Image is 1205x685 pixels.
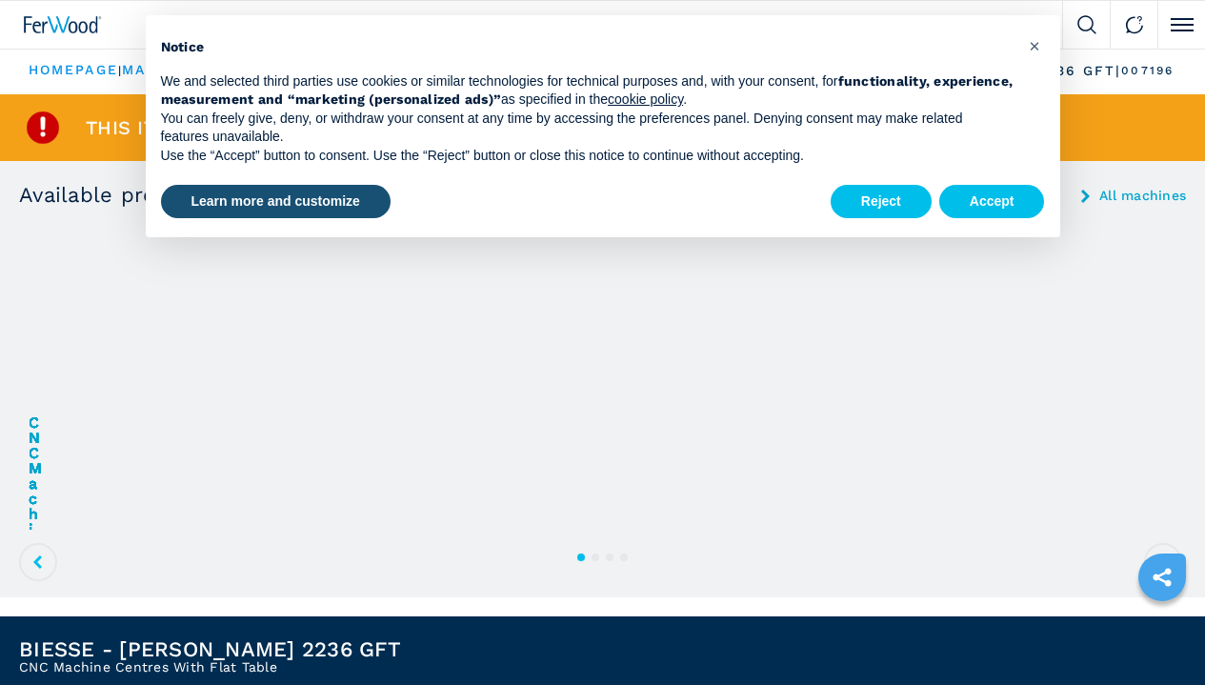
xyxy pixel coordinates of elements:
img: Search [1077,15,1096,34]
p: We and selected third parties use cookies or similar technologies for technical purposes and, wit... [161,72,1014,110]
a: HOMEPAGE [29,62,118,77]
button: Reject [831,185,932,219]
a: sharethis [1138,554,1186,601]
img: Ferwood [24,16,102,33]
p: Use the “Accept” button to consent. Use the “Reject” button or close this notice to continue with... [161,147,1014,166]
button: 1 [577,554,585,561]
h2: CNC Machine Centres With Flat Table [19,660,401,674]
h3: Available products similar to the sold item [19,185,473,206]
button: 3 [606,554,613,561]
span: This item is already sold [86,118,360,137]
img: Contact us [1125,15,1144,34]
a: machines [122,62,208,77]
button: Learn more and customize [161,185,391,219]
button: 2 [592,554,599,561]
span: | [118,64,122,77]
a: All machines [1099,189,1186,202]
img: SoldProduct [24,109,62,147]
button: Click to toggle menu [1157,1,1205,49]
button: 4 [620,554,628,561]
a: cookie policy [608,91,683,107]
iframe: Chat [1124,599,1191,671]
strong: functionality, experience, measurement and “marketing (personalized ads)” [161,73,1014,108]
p: 007196 [1121,63,1174,79]
span: × [1029,34,1040,57]
button: Accept [939,185,1045,219]
h2: Notice [161,38,1014,57]
p: You can freely give, deny, or withdraw your consent at any time by accessing the preferences pane... [161,110,1014,147]
button: Close this notice [1020,30,1051,61]
h1: BIESSE - [PERSON_NAME] 2236 GFT [19,639,401,660]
